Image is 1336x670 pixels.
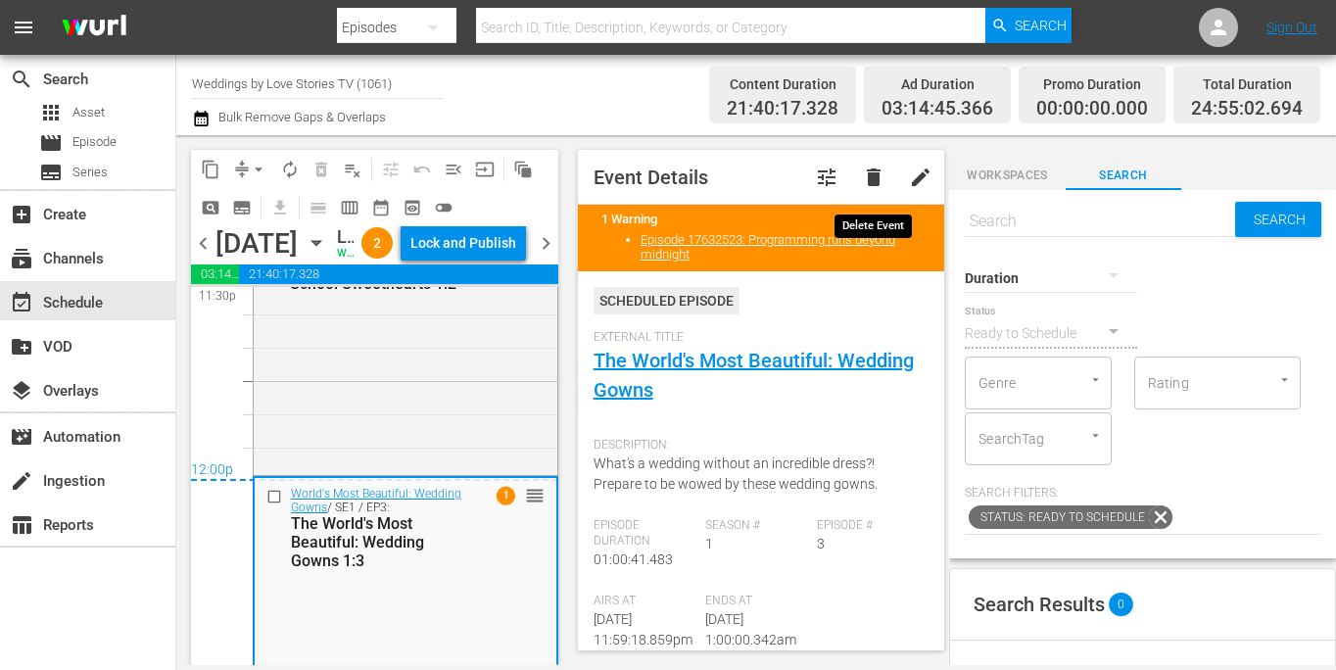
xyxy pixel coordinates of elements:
[232,160,252,179] span: compress
[406,154,438,185] span: Revert to Primary Episode
[434,198,453,217] span: toggle_off
[815,166,838,189] span: tune
[909,166,932,189] span: edit
[195,192,226,223] span: Create Search Block
[705,594,807,609] span: Ends At
[803,154,850,201] button: tune
[191,264,239,284] span: 03:14:45.366
[501,150,539,188] span: Refresh All Search Blocks
[965,485,1320,502] p: Search Filters:
[1036,71,1148,98] div: Promo Duration
[705,611,796,647] span: [DATE] 1:00:00.342am
[343,160,362,179] span: playlist_remove_outlined
[727,71,838,98] div: Content Duration
[1086,370,1105,389] button: Open
[1275,370,1294,389] button: Open
[232,198,252,217] span: subtitles_outlined
[974,593,1105,616] span: Search Results
[594,518,695,550] span: Episode Duration
[727,98,838,120] span: 21:40:17.328
[475,160,495,179] span: input
[403,198,422,217] span: preview_outlined
[401,225,526,261] button: Lock and Publish
[249,160,268,179] span: arrow_drop_down
[10,379,33,403] span: Overlays
[226,154,274,185] span: Remove Gaps & Overlaps
[296,188,334,226] span: Day Calendar View
[72,132,117,152] span: Episode
[274,154,306,185] span: Loop Content
[334,192,365,223] span: Week Calendar View
[1191,71,1303,98] div: Total Duration
[371,198,391,217] span: date_range_outlined
[601,212,875,226] title: 1 Warning
[10,425,33,449] span: Automation
[469,154,501,185] span: Update Metadata from Key Asset
[201,160,220,179] span: content_copy
[12,16,35,39] span: menu
[39,101,63,124] span: Asset
[10,335,33,359] span: VOD
[594,611,692,647] span: [DATE] 11:59:18.859pm
[882,98,993,120] span: 03:14:45.366
[817,536,825,551] span: 3
[365,192,397,223] span: Month Calendar View
[337,248,354,261] div: WILL DELIVER: [DATE] 4a (local)
[72,163,108,182] span: Series
[817,518,919,534] span: Episode #
[201,198,220,217] span: pageview_outlined
[10,203,33,226] span: Create
[1066,166,1181,186] span: Search
[496,487,514,505] span: 1
[525,485,545,506] span: reorder
[10,469,33,493] span: Ingestion
[368,150,406,188] span: Customize Events
[428,192,459,223] span: 24 hours Lineup View is OFF
[444,160,463,179] span: menu_open
[594,287,740,314] div: Scheduled Episode
[1266,20,1317,35] a: Sign Out
[885,207,909,230] span: keyboard_arrow_up
[215,110,386,124] span: Bulk Remove Gaps & Overlaps
[410,225,516,261] div: Lock and Publish
[534,231,558,256] span: chevron_right
[969,505,1149,529] span: Status: Ready to Schedule
[337,154,368,185] span: Clear Lineup
[594,455,878,492] span: What's a wedding without an incredible dress?! Prepare to be wowed by these wedding gowns.
[594,166,708,189] span: Event Details
[10,68,33,91] span: Search
[594,551,673,567] span: 01:00:41.483
[985,8,1072,43] button: Search
[594,330,920,346] span: External Title
[280,160,300,179] span: autorenew_outlined
[39,161,63,184] span: Series
[397,192,428,223] span: View Backup
[1246,202,1321,237] span: Search
[1036,98,1148,120] span: 00:00:00.000
[1109,593,1133,616] span: 0
[337,226,354,248] div: Lineup
[949,166,1065,186] span: Workspaces
[874,195,921,242] button: keyboard_arrow_up
[258,188,296,226] span: Download as CSV
[594,438,920,454] span: Description:
[897,154,944,201] button: edit
[47,5,141,51] img: ans4CAIJ8jUAAAAAAAAAAAAAAAAAAAAAAAAgQb4GAAAAAAAAAAAAAAAAAAAAAAAAJMjXAAAAAAAAAAAAAAAAAAAAAAAAgAT5G...
[525,485,545,504] button: reorder
[291,487,461,514] a: World's Most Beautiful: Wedding Gowns
[306,154,337,185] span: Select an event to delete
[215,227,298,260] div: [DATE]
[72,103,105,122] span: Asset
[10,291,33,314] span: Schedule
[39,131,63,155] span: Episode
[594,594,695,609] span: Airs At
[965,306,1137,360] div: Ready to Schedule
[191,461,558,481] div: 12:00p
[705,518,807,534] span: Season #
[226,192,258,223] span: Create Series Block
[862,166,885,189] span: delete
[438,154,469,185] span: Fill episodes with ad slates
[882,71,993,98] div: Ad Duration
[641,232,895,262] a: Episode 17632523: Programming runs beyond midnight
[1191,98,1303,120] span: 24:55:02.694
